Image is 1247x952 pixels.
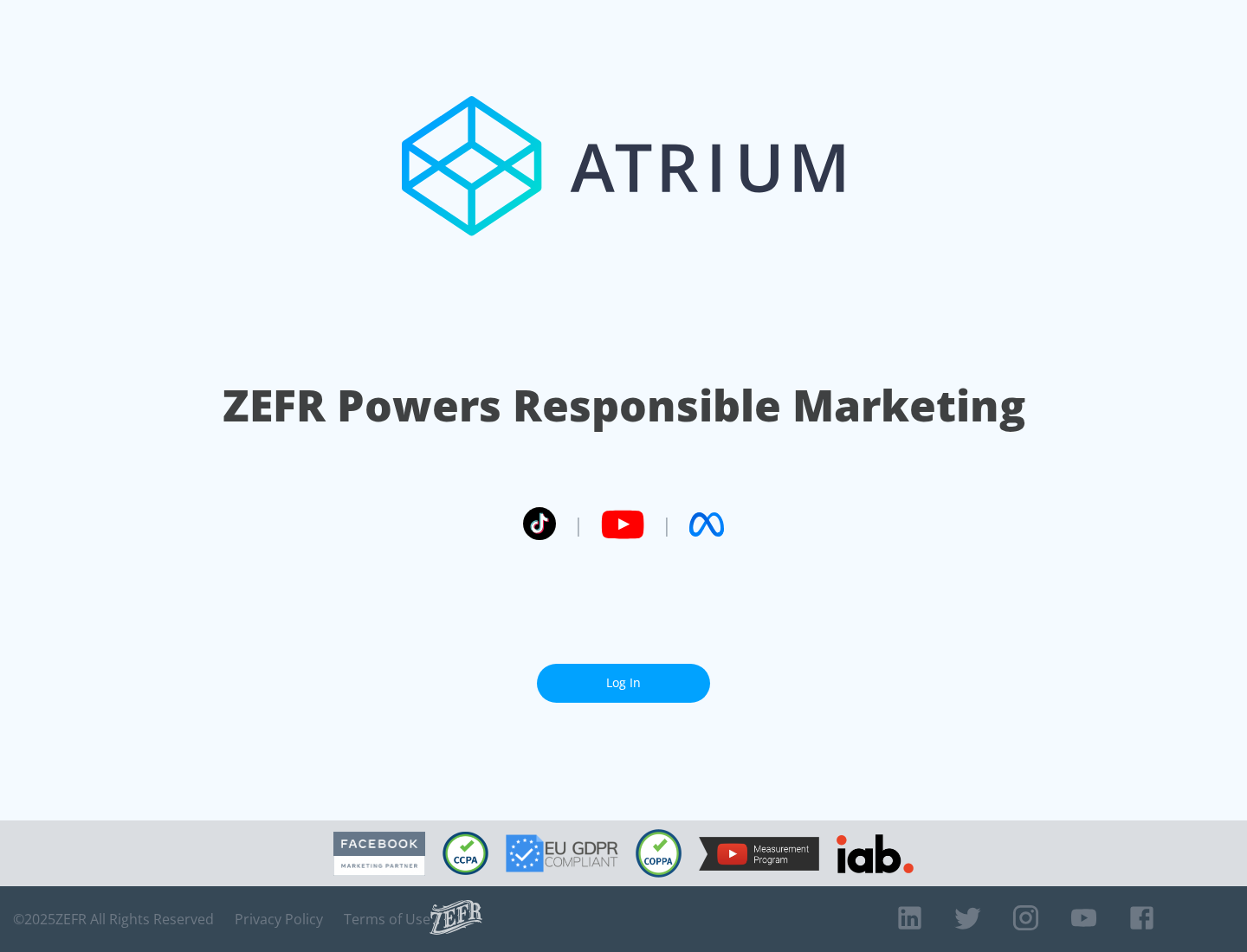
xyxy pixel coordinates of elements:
a: Privacy Policy [235,910,323,928]
span: | [662,511,672,537]
img: IAB [837,834,914,873]
img: Facebook Marketing Partner [333,832,425,876]
img: YouTube Measurement Program [699,837,819,871]
a: Log In [537,664,710,703]
h1: ZEFR Powers Responsible Marketing [223,376,1025,435]
a: Terms of Use [344,910,430,928]
span: © 2025 ZEFR All Rights Reserved [13,910,214,928]
img: GDPR Compliant [506,834,618,872]
img: COPPA Compliant [636,829,682,878]
img: CCPA Compliant [443,832,488,875]
span: | [573,511,584,537]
